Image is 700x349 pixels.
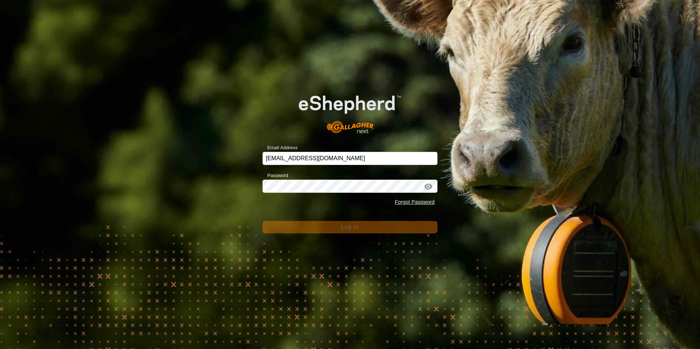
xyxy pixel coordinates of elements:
input: Email Address [262,152,437,165]
span: Log In [341,224,359,230]
label: Email Address [262,144,298,151]
img: E-shepherd Logo [280,81,420,140]
a: Forgot Password [395,199,435,205]
button: Log In [262,221,437,233]
label: Password [262,172,288,179]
